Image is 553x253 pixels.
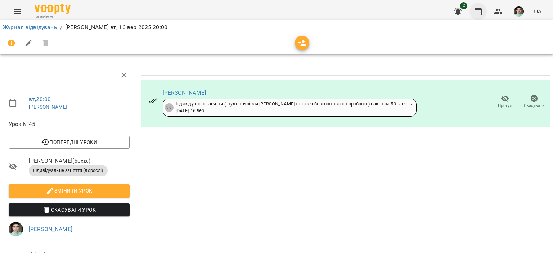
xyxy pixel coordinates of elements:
img: 8482cb4e613eaef2b7d25a10e2b5d949.jpg [9,222,23,236]
span: For Business [35,15,71,19]
div: Індивідуальні заняття (студенти після [PERSON_NAME] та після безкоштовного пробного) пакет на 50 ... [176,101,412,114]
button: UA [531,5,544,18]
button: Скасувати Урок [9,203,130,216]
a: вт , 20:00 [29,96,51,103]
a: [PERSON_NAME] [29,104,67,110]
button: Змінити урок [9,184,130,197]
span: Індивідуальне заняття (дорослі) [29,167,108,174]
span: UA [534,8,541,15]
button: Попередні уроки [9,136,130,149]
span: [PERSON_NAME] ( 50 хв. ) [29,157,130,165]
img: 8482cb4e613eaef2b7d25a10e2b5d949.jpg [514,6,524,17]
span: Скасувати [524,103,545,109]
li: / [60,23,62,32]
button: Menu [9,3,26,20]
a: [PERSON_NAME] [29,226,72,232]
a: Журнал відвідувань [3,24,57,31]
nav: breadcrumb [3,23,550,32]
button: Прогул [490,92,520,112]
span: Урок №45 [9,120,130,128]
span: Попередні уроки [14,138,124,146]
span: Прогул [498,103,512,109]
span: Скасувати Урок [14,205,124,214]
span: 2 [460,2,467,9]
a: [PERSON_NAME] [163,89,206,96]
div: 36 [165,103,174,112]
span: Змінити урок [14,186,124,195]
button: Скасувати [520,92,549,112]
p: [PERSON_NAME] вт, 16 вер 2025 20:00 [65,23,167,32]
img: Voopty Logo [35,4,71,14]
